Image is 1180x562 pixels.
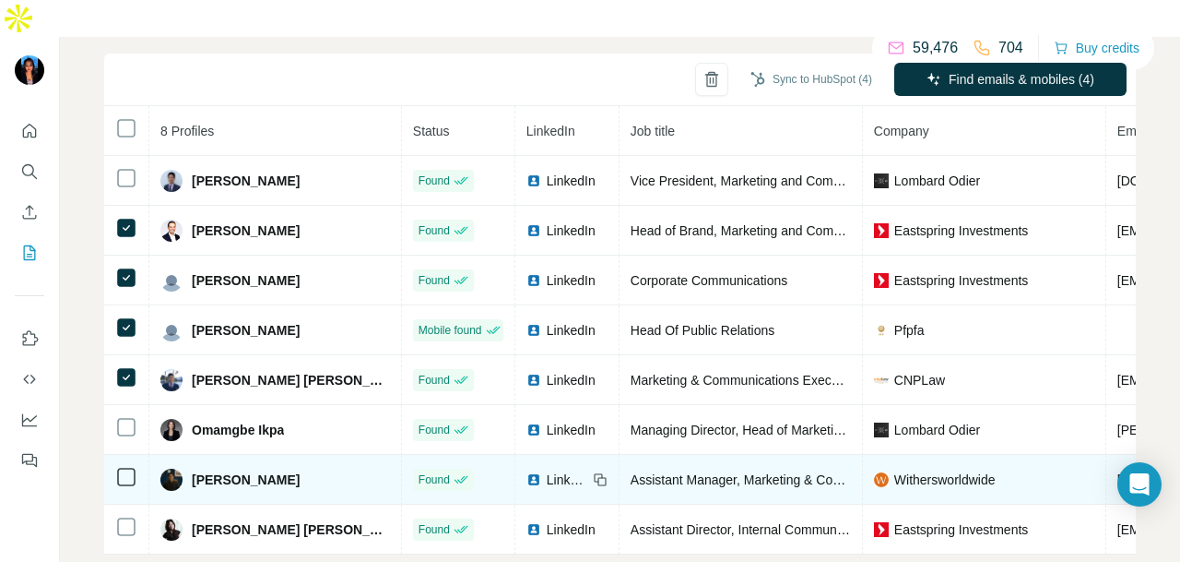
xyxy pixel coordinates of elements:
[1117,462,1162,507] div: Open Intercom Messenger
[526,522,541,537] img: LinkedIn logo
[874,373,889,388] img: company-logo
[547,221,596,240] span: LinkedIn
[192,371,390,389] span: [PERSON_NAME] [PERSON_NAME]
[526,273,541,288] img: LinkedIn logo
[547,271,596,290] span: LinkedIn
[526,423,541,437] img: LinkedIn logo
[874,273,889,288] img: company-logo
[526,124,575,138] span: LinkedIn
[998,37,1023,59] p: 704
[160,220,183,242] img: Avatar
[526,373,541,388] img: LinkedIn logo
[874,423,889,437] img: company-logo
[192,321,300,340] span: [PERSON_NAME]
[631,223,983,238] span: Head of Brand, Marketing and Communications (Head Office)
[1054,35,1139,61] button: Buy credits
[15,196,44,229] button: Enrich CSV
[874,223,889,238] img: company-logo
[160,124,214,138] span: 8 Profiles
[913,37,958,59] p: 59,476
[949,70,1094,89] span: Find emails & mobiles (4)
[15,444,44,477] button: Feedback
[15,114,44,148] button: Quick start
[894,471,996,489] span: Withersworldwide
[547,321,596,340] span: LinkedIn
[419,222,450,239] span: Found
[15,155,44,188] button: Search
[894,421,980,439] span: Lombard Odier
[894,371,945,389] span: CNPLaw
[631,472,913,487] span: Assistant Manager, Marketing & Communications
[737,66,885,93] button: Sync to HubSpot (4)
[160,469,183,491] img: Avatar
[631,373,858,388] span: Marketing & Communications Executive
[15,55,44,85] img: Avatar
[413,124,450,138] span: Status
[894,321,925,340] span: Pfpfa
[547,172,596,190] span: LinkedIn
[192,520,390,539] span: [PERSON_NAME] [PERSON_NAME]
[192,271,300,290] span: [PERSON_NAME]
[631,323,774,338] span: Head Of Public Relations
[419,372,450,389] span: Found
[874,522,889,537] img: company-logo
[15,236,44,269] button: My lists
[160,419,183,441] img: Avatar
[192,471,300,489] span: [PERSON_NAME]
[15,403,44,436] button: Dashboard
[526,323,541,338] img: LinkedIn logo
[160,369,183,391] img: Avatar
[894,172,980,190] span: Lombard Odier
[192,421,284,439] span: Omamgbe Ikpa
[419,422,450,438] span: Found
[419,472,450,488] span: Found
[631,423,1115,437] span: Managing Director, Head of Marketing and Communications, [GEOGRAPHIC_DATA]
[547,371,596,389] span: LinkedIn
[874,472,889,487] img: company-logo
[547,520,596,539] span: LinkedIn
[631,522,881,537] span: Assistant Director, Internal Communications
[15,322,44,355] button: Use Surfe on LinkedIn
[894,271,1029,290] span: Eastspring Investments
[192,172,300,190] span: [PERSON_NAME]
[526,173,541,188] img: LinkedIn logo
[631,273,787,288] span: Corporate Communications
[894,63,1127,96] button: Find emails & mobiles (4)
[526,472,541,487] img: LinkedIn logo
[894,520,1029,539] span: Eastspring Investments
[874,323,889,338] img: company-logo
[547,471,587,489] span: LinkedIn
[631,173,903,188] span: Vice President, Marketing and Communications
[160,170,183,192] img: Avatar
[894,221,1029,240] span: Eastspring Investments
[192,221,300,240] span: [PERSON_NAME]
[547,421,596,439] span: LinkedIn
[419,322,482,339] span: Mobile found
[526,223,541,238] img: LinkedIn logo
[160,519,183,541] img: Avatar
[419,173,450,189] span: Found
[419,521,450,538] span: Found
[874,124,929,138] span: Company
[160,319,183,341] img: Avatar
[1117,124,1150,138] span: Email
[419,272,450,289] span: Found
[874,173,889,188] img: company-logo
[631,124,675,138] span: Job title
[160,269,183,292] img: Avatar
[15,363,44,396] button: Use Surfe API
